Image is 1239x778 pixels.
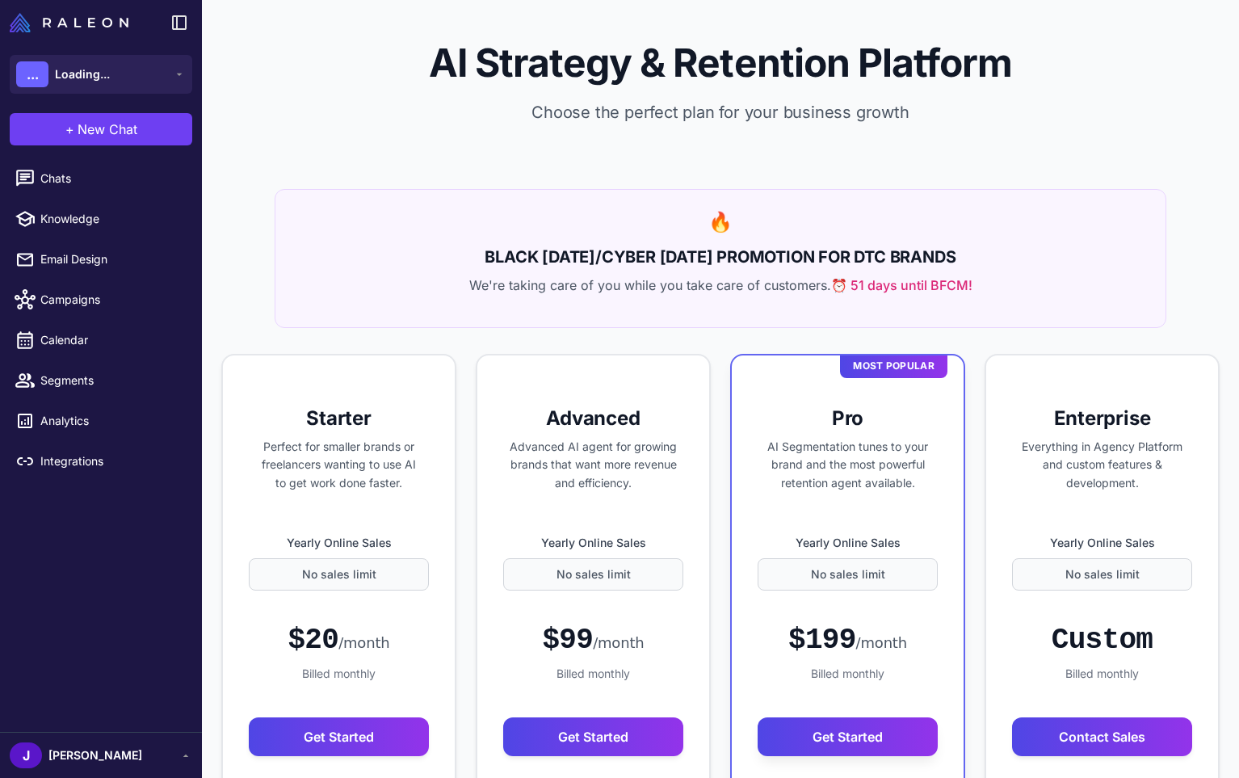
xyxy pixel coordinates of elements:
[288,622,389,658] div: $20
[758,438,938,493] p: AI Segmentation tunes to your brand and the most powerful retention agent available.
[40,412,183,430] span: Analytics
[249,406,429,431] h3: Starter
[249,665,429,683] div: Billed monthly
[788,622,907,658] div: $199
[40,331,183,349] span: Calendar
[758,665,938,683] div: Billed monthly
[1012,534,1192,552] label: Yearly Online Sales
[40,452,183,470] span: Integrations
[542,622,644,658] div: $99
[40,210,183,228] span: Knowledge
[556,566,631,583] span: No sales limit
[338,634,389,651] span: /month
[503,717,683,756] button: Get Started
[1012,406,1192,431] h3: Enterprise
[6,364,195,397] a: Segments
[593,634,644,651] span: /month
[228,39,1213,87] h1: AI Strategy & Retention Platform
[6,323,195,357] a: Calendar
[228,100,1213,124] p: Choose the perfect plan for your business growth
[6,242,195,276] a: Email Design
[40,250,183,268] span: Email Design
[65,120,74,139] span: +
[295,245,1146,269] h2: BLACK [DATE]/CYBER [DATE] PROMOTION FOR DTC BRANDS
[503,406,683,431] h3: Advanced
[6,283,195,317] a: Campaigns
[758,534,938,552] label: Yearly Online Sales
[1012,665,1192,683] div: Billed monthly
[249,438,429,493] p: Perfect for smaller brands or freelancers wanting to use AI to get work done faster.
[856,634,907,651] span: /month
[249,534,429,552] label: Yearly Online Sales
[40,372,183,389] span: Segments
[708,210,733,233] span: 🔥
[10,13,128,32] img: Raleon Logo
[78,120,137,139] span: New Chat
[6,444,195,478] a: Integrations
[503,438,683,493] p: Advanced AI agent for growing brands that want more revenue and efficiency.
[6,202,195,236] a: Knowledge
[840,354,947,378] div: Most Popular
[10,13,135,32] a: Raleon Logo
[1052,622,1153,658] div: Custom
[831,275,972,295] span: ⏰ 51 days until BFCM!
[48,746,142,764] span: [PERSON_NAME]
[55,65,110,83] span: Loading...
[811,566,885,583] span: No sales limit
[295,275,1146,295] p: We're taking care of you while you take care of customers.
[16,61,48,87] div: ...
[758,717,938,756] button: Get Started
[503,665,683,683] div: Billed monthly
[6,162,195,196] a: Chats
[758,406,938,431] h3: Pro
[6,404,195,438] a: Analytics
[40,170,183,187] span: Chats
[1012,717,1192,756] button: Contact Sales
[302,566,376,583] span: No sales limit
[40,291,183,309] span: Campaigns
[10,113,192,145] button: +New Chat
[1012,438,1192,493] p: Everything in Agency Platform and custom features & development.
[10,55,192,94] button: ...Loading...
[1065,566,1140,583] span: No sales limit
[503,534,683,552] label: Yearly Online Sales
[249,717,429,756] button: Get Started
[10,742,42,768] div: J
